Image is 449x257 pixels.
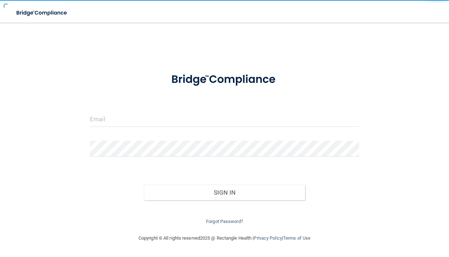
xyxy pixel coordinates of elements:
button: Sign In [144,185,305,200]
img: bridge_compliance_login_screen.278c3ca4.svg [160,65,289,94]
a: Privacy Policy [254,235,282,241]
input: Email [90,111,359,127]
img: bridge_compliance_login_screen.278c3ca4.svg [11,6,74,20]
a: Forgot Password? [206,219,243,224]
div: Copyright © All rights reserved 2025 @ Rectangle Health | | [95,227,354,250]
a: Terms of Use [283,235,310,241]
